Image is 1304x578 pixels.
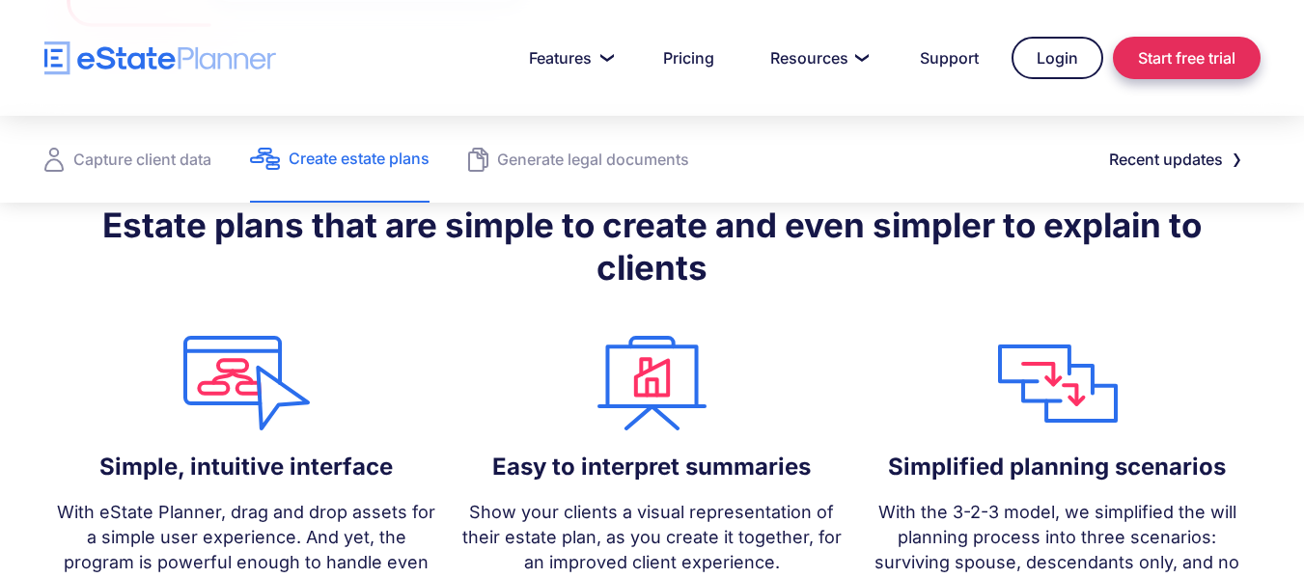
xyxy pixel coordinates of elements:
[497,146,689,173] div: Generate legal documents
[44,41,276,75] a: home
[1113,37,1261,79] a: Start free trial
[897,39,1002,77] a: Support
[1012,37,1103,79] a: Login
[44,204,1261,289] h2: Estate plans that are simple to create and even simpler to explain to clients
[1086,140,1261,179] a: Recent updates
[73,146,211,173] div: Capture client data
[468,116,689,203] a: Generate legal documents
[888,454,1226,481] h5: Simplified planning scenarios
[250,116,430,203] a: Create estate plans
[99,454,393,481] h5: Simple, intuitive interface
[506,39,630,77] a: Features
[458,500,845,575] p: Show your clients a visual representation of their estate plan, as you create it together, for an...
[492,454,811,481] h5: Easy to interpret summaries
[747,39,887,77] a: Resources
[44,116,211,203] a: Capture client data
[1109,146,1223,173] div: Recent updates
[289,145,430,172] div: Create estate plans
[640,39,737,77] a: Pricing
